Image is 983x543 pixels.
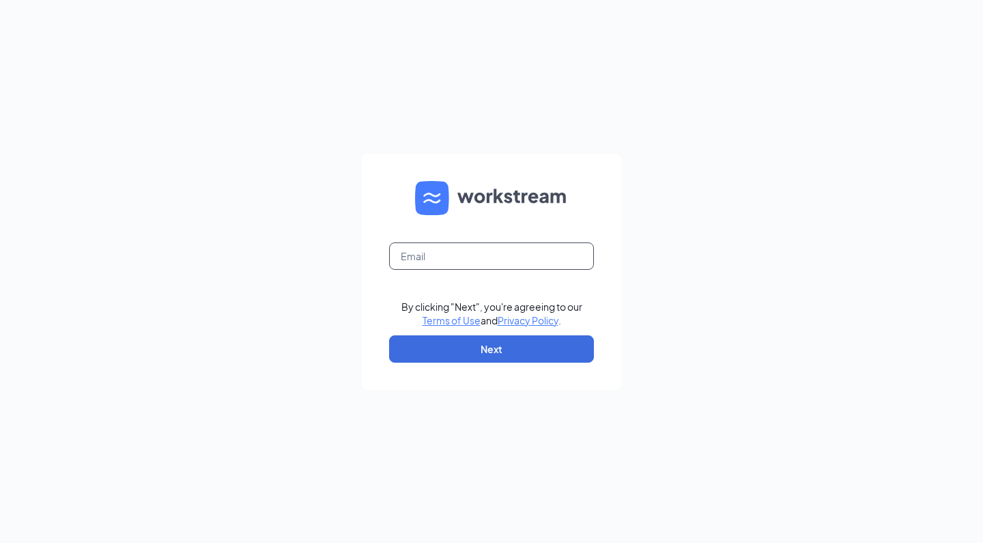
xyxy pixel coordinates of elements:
img: WS logo and Workstream text [415,181,568,215]
div: By clicking "Next", you're agreeing to our and . [401,300,582,327]
a: Terms of Use [423,314,481,326]
button: Next [389,335,594,363]
input: Email [389,242,594,270]
a: Privacy Policy [498,314,558,326]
